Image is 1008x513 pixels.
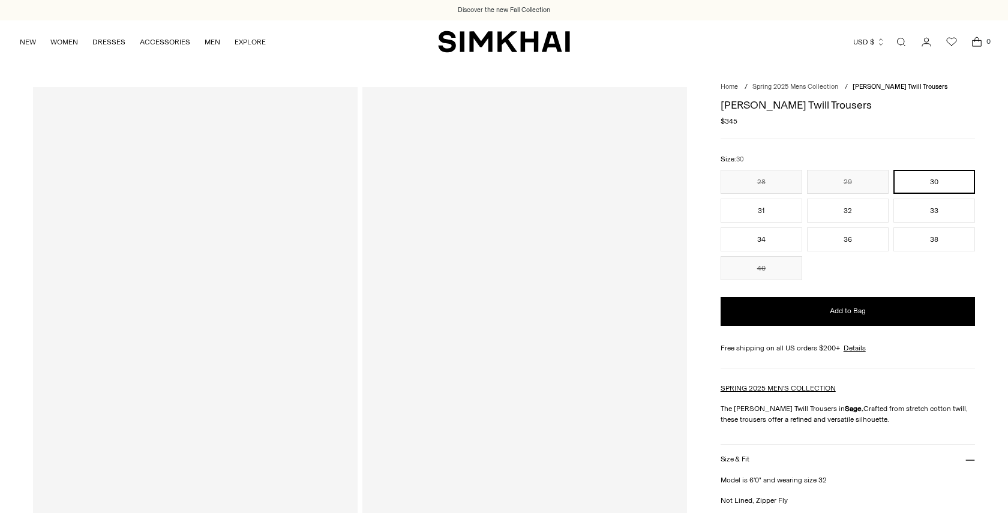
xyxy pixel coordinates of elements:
[92,29,125,55] a: DRESSES
[721,116,737,127] span: $345
[721,256,802,280] button: 40
[721,455,749,463] h3: Size & Fit
[845,404,863,413] strong: Sage.
[235,29,266,55] a: EXPLORE
[830,306,866,316] span: Add to Bag
[914,30,938,54] a: Go to the account page
[940,30,964,54] a: Wishlist
[736,155,744,163] span: 30
[721,495,975,506] p: Not Lined, Zipper Fly
[721,83,738,91] a: Home
[205,29,220,55] a: MEN
[983,36,994,47] span: 0
[721,227,802,251] button: 34
[844,343,866,353] a: Details
[721,100,975,110] h1: [PERSON_NAME] Twill Trousers
[807,227,889,251] button: 36
[845,82,848,92] div: /
[721,475,975,485] p: Model is 6'0" and wearing size 32
[721,154,744,165] label: Size:
[807,170,889,194] button: 29
[853,29,885,55] button: USD $
[140,29,190,55] a: ACCESSORIES
[965,30,989,54] a: Open cart modal
[721,343,975,353] div: Free shipping on all US orders $200+
[893,199,975,223] button: 33
[853,83,947,91] span: [PERSON_NAME] Twill Trousers
[50,29,78,55] a: WOMEN
[721,384,836,392] a: SPRING 2025 MEN'S COLLECTION
[721,199,802,223] button: 31
[893,170,975,194] button: 30
[721,82,975,92] nav: breadcrumbs
[721,297,975,326] button: Add to Bag
[893,227,975,251] button: 38
[745,82,748,92] div: /
[438,30,570,53] a: SIMKHAI
[721,403,975,425] p: The [PERSON_NAME] Twill Trousers in Crafted from stretch cotton twill, these trousers offer a ref...
[752,83,838,91] a: Spring 2025 Mens Collection
[807,199,889,223] button: 32
[721,445,975,475] button: Size & Fit
[458,5,550,15] a: Discover the new Fall Collection
[20,29,36,55] a: NEW
[721,170,802,194] button: 28
[889,30,913,54] a: Open search modal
